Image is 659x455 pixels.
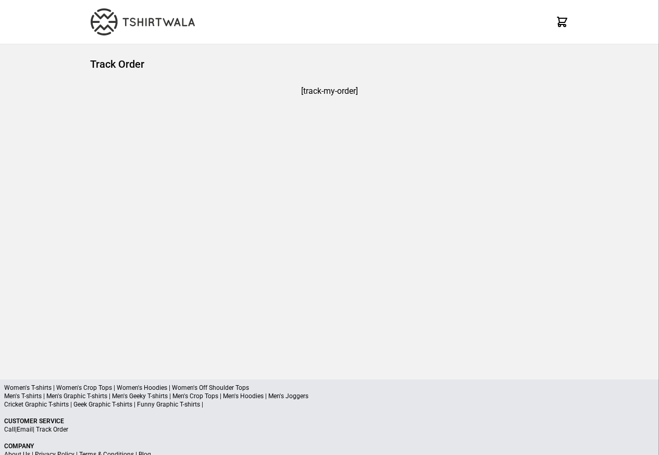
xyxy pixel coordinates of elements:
p: Women's T-shirts | Women's Crop Tops | Women's Hoodies | Women's Off Shoulder Tops [4,384,655,392]
p: Men's T-shirts | Men's Graphic T-shirts | Men's Geeky T-shirts | Men's Crop Tops | Men's Hoodies ... [4,392,655,400]
a: Track Order [36,426,68,433]
h1: Track Order [90,57,569,71]
img: TW-LOGO-400-104.png [91,8,195,35]
a: Email [17,426,33,433]
a: Call [4,426,15,433]
div: [track-my-order] [90,84,569,99]
p: | | [4,425,655,434]
p: Customer Service [4,417,655,425]
p: Cricket Graphic T-shirts | Geek Graphic T-shirts | Funny Graphic T-shirts | [4,400,655,409]
p: Company [4,442,655,450]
